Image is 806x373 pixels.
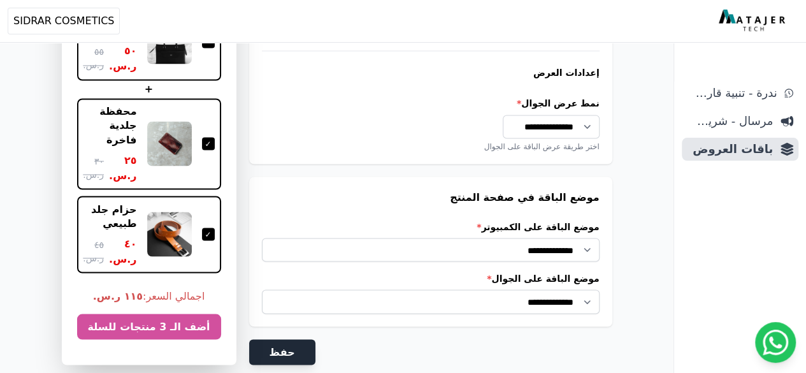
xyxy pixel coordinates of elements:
[77,288,221,304] span: اجمالي السعر:
[77,314,221,339] button: أضف الـ 3 منتجات للسلة
[262,97,600,110] label: نمط عرض الجوال
[262,141,600,151] div: اختر طريقة عرض الباقة على الجوال
[109,236,136,267] span: ٤٠ ر.س.
[83,202,137,231] div: حزام جلد طبيعي
[719,10,788,33] img: MatajerTech Logo
[262,220,600,233] label: موضع الباقة على الكمبيوتر
[262,189,600,205] h3: موضع الباقة في صفحة المنتج
[687,112,773,130] span: مرسال - شريط دعاية
[147,212,192,256] img: حزام جلد طبيعي
[77,82,221,97] div: +
[262,66,600,79] h4: إعدادات العرض
[93,289,143,302] b: ١١٥ ر.س.
[262,272,600,284] label: موضع الباقة على الجوال
[83,154,104,181] span: ٣٠ ر.س.
[249,339,315,365] button: حفظ
[83,105,137,147] div: محفظة جلدية فاخرة
[13,13,114,29] span: SIDRAR COSMETICS
[8,8,120,34] button: SIDRAR COSMETICS
[83,238,104,265] span: ٤٥ ر.س.
[109,152,136,183] span: ٢٥ ر.س.
[83,45,104,72] span: ٥٥ ر.س.
[687,84,777,102] span: ندرة - تنبية قارب علي النفاذ
[87,319,210,334] span: أضف الـ 3 منتجات للسلة
[109,43,136,74] span: ٥٠ ر.س.
[687,140,773,158] span: باقات العروض
[147,121,192,166] img: محفظة جلدية فاخرة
